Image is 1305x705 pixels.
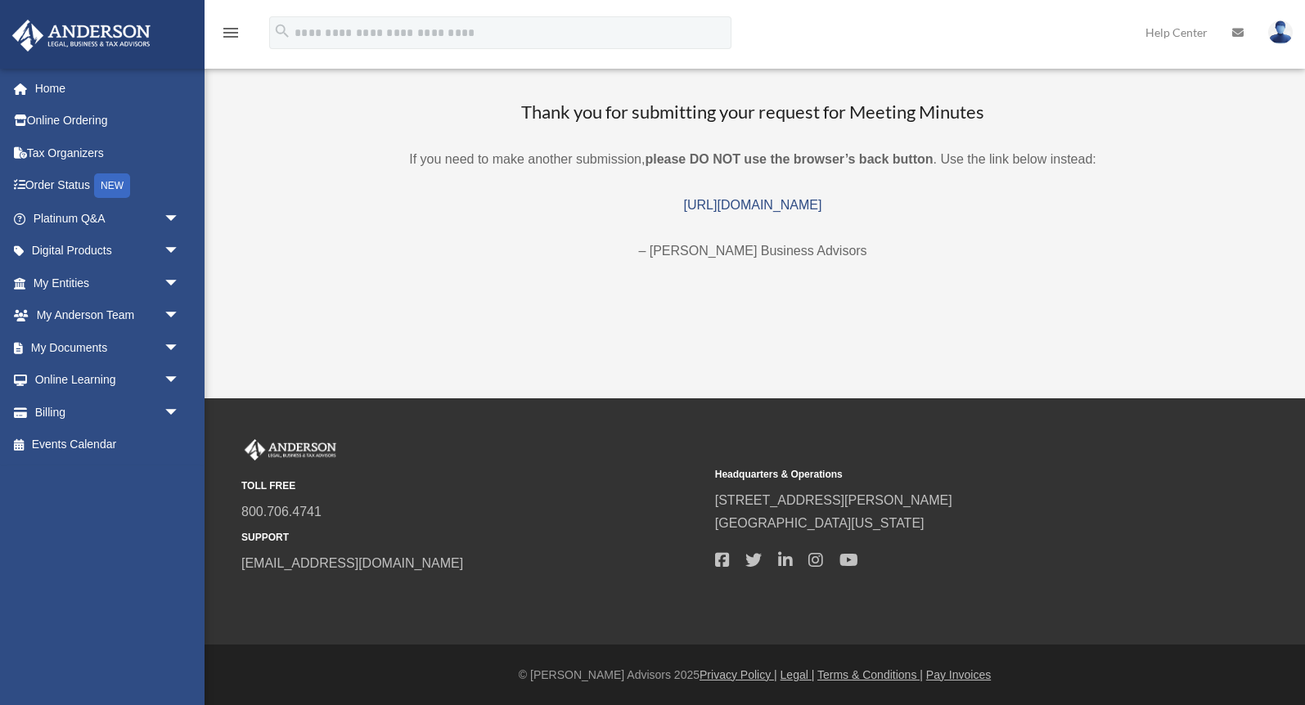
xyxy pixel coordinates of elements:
p: – [PERSON_NAME] Business Advisors [221,240,1285,263]
a: Digital Productsarrow_drop_down [11,235,205,267]
a: [EMAIL_ADDRESS][DOMAIN_NAME] [241,556,463,570]
a: Online Ordering [11,105,205,137]
a: My Documentsarrow_drop_down [11,331,205,364]
a: menu [221,29,241,43]
i: search [273,22,291,40]
a: Events Calendar [11,429,205,461]
small: Headquarters & Operations [715,466,1177,483]
a: [URL][DOMAIN_NAME] [684,198,822,212]
img: Anderson Advisors Platinum Portal [7,20,155,52]
a: 800.706.4741 [241,505,322,519]
span: arrow_drop_down [164,364,196,397]
a: Legal | [781,668,815,681]
div: NEW [94,173,130,198]
div: © [PERSON_NAME] Advisors 2025 [205,665,1305,685]
a: Privacy Policy | [700,668,777,681]
span: arrow_drop_down [164,396,196,429]
p: If you need to make another submission, . Use the link below instead: [221,148,1285,171]
a: My Entitiesarrow_drop_down [11,267,205,299]
a: [STREET_ADDRESS][PERSON_NAME] [715,493,952,507]
small: TOLL FREE [241,478,704,495]
a: Platinum Q&Aarrow_drop_down [11,202,205,235]
a: My Anderson Teamarrow_drop_down [11,299,205,332]
span: arrow_drop_down [164,267,196,300]
small: SUPPORT [241,529,704,546]
b: please DO NOT use the browser’s back button [645,152,933,166]
a: Pay Invoices [926,668,991,681]
a: Home [11,72,205,105]
span: arrow_drop_down [164,202,196,236]
img: User Pic [1268,20,1293,44]
span: arrow_drop_down [164,331,196,365]
h3: Thank you for submitting your request for Meeting Minutes [221,100,1285,125]
a: Online Learningarrow_drop_down [11,364,205,397]
a: Order StatusNEW [11,169,205,203]
a: Billingarrow_drop_down [11,396,205,429]
i: menu [221,23,241,43]
a: Terms & Conditions | [817,668,923,681]
a: Tax Organizers [11,137,205,169]
img: Anderson Advisors Platinum Portal [241,439,340,460]
a: [GEOGRAPHIC_DATA][US_STATE] [715,516,925,530]
span: arrow_drop_down [164,299,196,333]
span: arrow_drop_down [164,235,196,268]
